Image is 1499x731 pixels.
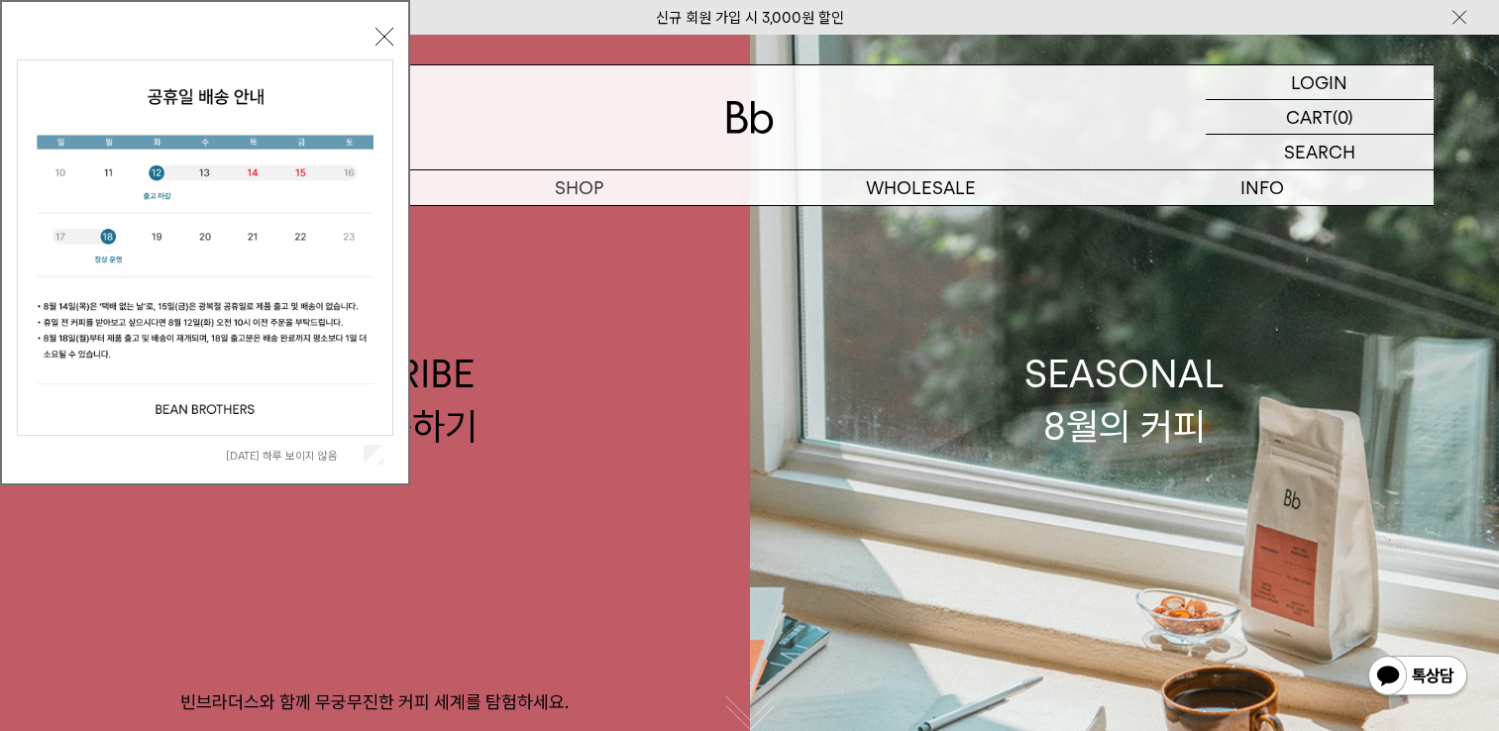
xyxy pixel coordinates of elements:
button: 닫기 [375,28,393,46]
img: 로고 [726,101,774,134]
a: LOGIN [1206,65,1434,100]
p: SEARCH [1284,135,1355,169]
img: cb63d4bbb2e6550c365f227fdc69b27f_113810.jpg [18,60,392,435]
p: LOGIN [1291,65,1347,99]
img: 카카오톡 채널 1:1 채팅 버튼 [1366,654,1469,701]
p: INFO [1092,170,1434,205]
label: [DATE] 하루 보이지 않음 [226,449,360,463]
p: WHOLESALE [750,170,1092,205]
a: 신규 회원 가입 시 3,000원 할인 [656,9,844,27]
a: SHOP [408,170,750,205]
p: (0) [1333,100,1353,134]
a: CART (0) [1206,100,1434,135]
p: CART [1286,100,1333,134]
div: SEASONAL 8월의 커피 [1024,348,1225,453]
